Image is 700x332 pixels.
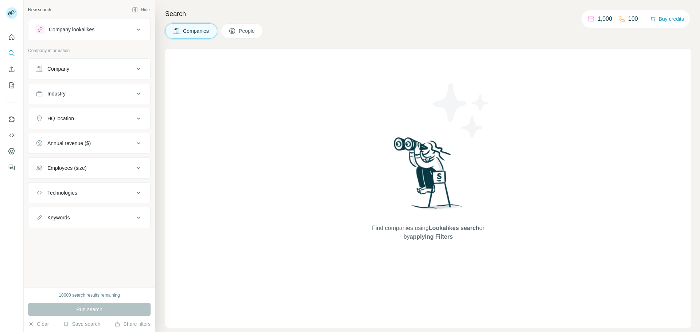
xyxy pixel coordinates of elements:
[390,135,466,216] img: Surfe Illustration - Woman searching with binoculars
[28,7,51,13] div: New search
[183,27,210,35] span: Companies
[28,159,150,177] button: Employees (size)
[6,113,17,126] button: Use Surfe on LinkedIn
[370,224,486,241] span: Find companies using or by
[6,31,17,44] button: Quick start
[47,115,74,122] div: HQ location
[47,214,70,221] div: Keywords
[28,209,150,226] button: Keywords
[239,27,256,35] span: People
[28,134,150,152] button: Annual revenue ($)
[598,15,612,23] p: 1,000
[47,164,86,172] div: Employees (size)
[410,234,453,240] span: applying Filters
[429,225,479,231] span: Lookalikes search
[28,47,151,54] p: Company information
[6,79,17,92] button: My lists
[6,161,17,174] button: Feedback
[6,47,17,60] button: Search
[28,320,49,328] button: Clear
[428,78,494,144] img: Surfe Illustration - Stars
[127,4,155,15] button: Hide
[628,15,638,23] p: 100
[6,129,17,142] button: Use Surfe API
[28,85,150,102] button: Industry
[28,184,150,202] button: Technologies
[28,110,150,127] button: HQ location
[6,63,17,76] button: Enrich CSV
[28,60,150,78] button: Company
[47,65,69,73] div: Company
[63,320,100,328] button: Save search
[28,21,150,38] button: Company lookalikes
[47,189,77,196] div: Technologies
[6,145,17,158] button: Dashboard
[165,9,691,19] h4: Search
[59,292,120,298] div: 10000 search results remaining
[49,26,94,33] div: Company lookalikes
[47,140,91,147] div: Annual revenue ($)
[650,14,684,24] button: Buy credits
[114,320,151,328] button: Share filters
[47,90,66,97] div: Industry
